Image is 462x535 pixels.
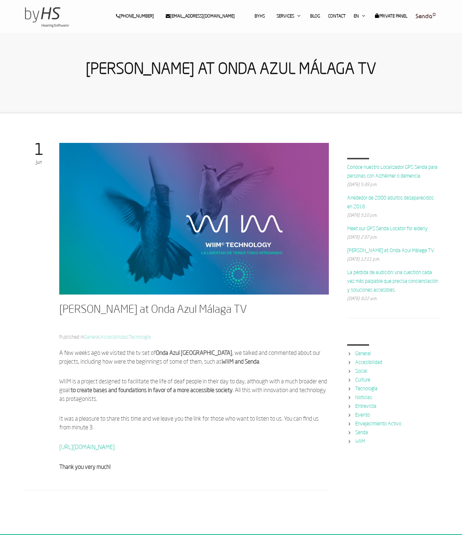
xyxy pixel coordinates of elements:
[156,350,232,356] strong: Onda Azul [GEOGRAPHIC_DATA]
[128,335,151,340] a: Tecnología
[59,415,329,432] p: It was a pleasure to share this time and we leave you the link for those who want to listen to us...
[22,61,440,79] h1: [PERSON_NAME] at Onda Azul Málaga TV
[59,335,151,340] span: Published in , ,
[71,388,233,394] strong: to create bases and foundations in favor of a more accessible society
[355,439,365,444] a: WIIM
[347,270,438,293] a: La pérdida de audición: una cuestión cada vez más palpable que precisa concienciación y solucione...
[84,335,100,340] a: General
[347,143,440,159] h4: Last posts
[23,160,56,165] span: Jun
[355,404,376,409] a: Entrevista
[347,196,433,209] a: Alrededor de 2000 adultos desaparecidos en 2016
[347,255,440,264] small: [DATE] 12:11 p.m.
[59,464,110,470] strong: Thank you very much!
[355,430,368,435] a: Senda
[355,351,371,356] a: General
[355,386,378,391] a: Tecnología
[347,181,440,189] small: [DATE] 5:39 p.m.
[347,211,440,220] small: [DATE] 5:10 p.m.
[432,12,436,18] sup: ©
[347,165,437,179] a: Conoce nuestro Localizador GPS Senda para personas con Alzhéimer o demencia
[347,248,434,253] a: [PERSON_NAME] at Onda Azul Málaga TV
[355,395,372,400] a: Noticias
[347,226,428,231] a: Meet our GPS Senda Locator for elderly
[355,369,367,374] a: Social
[59,377,329,404] p: WIIM is a project designed to facilitate the life of deaf people in their day to day, although wi...
[347,329,440,346] h4: Categories
[23,143,56,158] span: 1
[59,445,115,451] a: [URL][DOMAIN_NAME]
[347,295,440,303] small: [DATE] 9:22 a.m.
[355,377,370,383] a: Culture
[101,335,128,340] a: Accesibilidad
[59,143,329,295] img: Antonio Sánchez at Onda Azul Málaga TV
[355,360,382,365] a: Accesibilidad
[59,349,329,367] p: A few weeks ago we visited the tv set of , we talked and commented about our projects, including ...
[355,421,401,426] a: Envejecimiento Activo
[222,359,259,365] strong: WIIM and Senda
[59,302,329,318] h2: [PERSON_NAME] at Onda Azul Málaga TV
[355,413,370,418] a: Evento
[347,233,440,242] small: [DATE] 2:37 p.m.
